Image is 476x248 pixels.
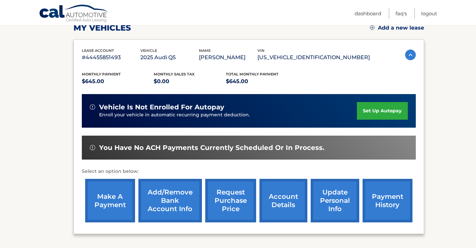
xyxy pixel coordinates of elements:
[138,179,202,222] a: Add/Remove bank account info
[82,168,416,176] p: Select an option below:
[199,48,211,53] span: name
[74,23,131,33] h2: my vehicles
[82,77,154,86] p: $645.00
[205,179,256,222] a: request purchase price
[99,103,224,111] span: vehicle is not enrolled for autopay
[226,72,278,76] span: Total Monthly Payment
[357,102,407,120] a: set up autopay
[90,104,95,110] img: alert-white.svg
[226,77,298,86] p: $645.00
[39,4,109,24] a: Cal Automotive
[82,48,114,53] span: lease account
[82,72,121,76] span: Monthly Payment
[154,72,195,76] span: Monthly sales Tax
[396,8,407,19] a: FAQ's
[421,8,437,19] a: Logout
[370,25,375,30] img: add.svg
[257,48,264,53] span: vin
[257,53,370,62] p: [US_VEHICLE_IDENTIFICATION_NUMBER]
[154,77,226,86] p: $0.00
[199,53,257,62] p: [PERSON_NAME]
[259,179,307,222] a: account details
[99,111,357,119] p: Enroll your vehicle in automatic recurring payment deduction.
[99,144,324,152] span: You have no ACH payments currently scheduled or in process.
[90,145,95,150] img: alert-white.svg
[311,179,359,222] a: update personal info
[405,50,416,60] img: accordion-active.svg
[140,53,199,62] p: 2025 Audi Q5
[82,53,140,62] p: #44455851493
[363,179,412,222] a: payment history
[85,179,135,222] a: make a payment
[140,48,157,53] span: vehicle
[370,25,424,31] a: Add a new lease
[355,8,381,19] a: Dashboard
